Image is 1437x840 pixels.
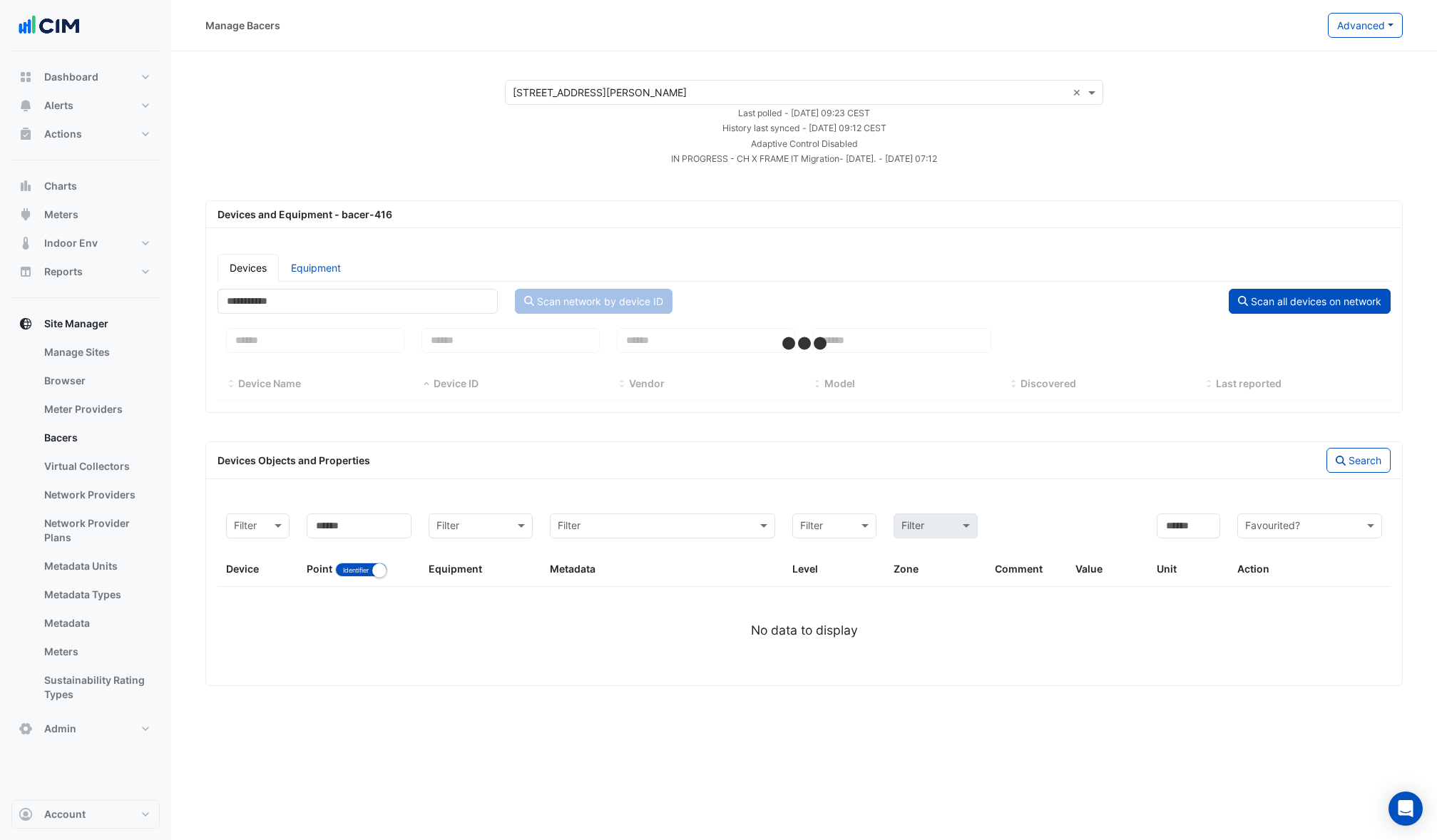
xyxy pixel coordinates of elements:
button: Scan all devices on network [1229,289,1391,314]
span: Dashboard [44,70,98,84]
span: Device ID [434,377,479,389]
div: Open Intercom Messenger [1389,792,1423,826]
app-icon: Charts [19,179,33,193]
small: Thu 25-Sep-2025 17:12 AEST [722,123,886,133]
span: Metadata [550,563,595,575]
a: Metadata [33,609,160,637]
span: Account [44,807,86,821]
span: Unit [1157,563,1177,575]
ui-switch: Toggle between object name and object identifier [335,563,387,575]
div: Please select Filter first [885,513,986,538]
button: Charts [11,172,160,200]
small: Thu 25-Sep-2025 17:23 AEST [738,108,870,118]
span: Device Name [226,379,236,390]
span: Admin [44,722,76,736]
a: Sustainability Rating Types [33,666,160,709]
button: Advanced [1328,13,1403,38]
a: Metadata Types [33,580,160,609]
span: Meters [44,208,78,222]
span: Last reported [1204,379,1214,390]
span: Alerts [44,98,73,113]
div: No data to display [218,621,1391,640]
a: Metadata Units [33,552,160,580]
button: Indoor Env [11,229,160,257]
a: Network Providers [33,481,160,509]
span: Reports [44,265,83,279]
small: - [DATE] 07:12 [879,153,937,164]
span: Vendor [629,377,665,389]
small: Adaptive Control Disabled [751,138,858,149]
span: Devices Objects and Properties [218,454,370,466]
span: Site Manager [44,317,108,331]
button: Site Manager [11,309,160,338]
span: Value [1075,563,1103,575]
app-icon: Actions [19,127,33,141]
span: Zone [894,563,919,575]
a: Virtual Collectors [33,452,160,481]
app-icon: Indoor Env [19,236,33,250]
button: Reports [11,257,160,286]
app-icon: Reports [19,265,33,279]
span: Vendor [617,379,627,390]
a: Bacers [33,424,160,452]
span: Comment [995,563,1043,575]
a: Meter Providers [33,395,160,424]
span: Device Name [238,377,301,389]
button: Account [11,800,160,829]
a: Devices [218,254,279,282]
button: Admin [11,714,160,743]
div: IN PROGRESS - CH X FRAME IT Migration- 25/08/23. - Giacinta Concepcion [496,150,1113,165]
span: Device ID [421,379,431,390]
span: Discovered [1008,379,1018,390]
span: Point [307,563,332,575]
div: Devices and Equipment - bacer-416 [209,207,1399,222]
button: Alerts [11,91,160,120]
a: Meters [33,637,160,666]
app-icon: Dashboard [19,70,33,84]
app-icon: Site Manager [19,317,33,331]
span: Last reported [1216,377,1282,389]
button: Meters [11,200,160,229]
button: Search [1326,448,1391,473]
img: Company Logo [17,11,81,40]
span: Equipment [429,563,482,575]
a: Network Provider Plans [33,509,160,552]
span: Model [824,377,855,389]
a: Manage Sites [33,338,160,367]
span: Clear [1073,85,1085,100]
app-icon: Alerts [19,98,33,113]
span: Model [812,379,822,390]
small: IN PROGRESS - CH X FRAME IT Migration- [DATE]. [671,153,876,164]
span: Indoor Env [44,236,98,250]
span: Device [226,563,259,575]
a: Equipment [279,254,353,282]
span: Action [1237,563,1269,575]
app-icon: Admin [19,722,33,736]
div: Site Manager [11,338,160,714]
div: Manage Bacers [205,18,280,33]
span: Level [792,563,818,575]
button: Dashboard [11,63,160,91]
app-icon: Meters [19,208,33,222]
button: Actions [11,120,160,148]
span: Discovered [1021,377,1076,389]
a: Browser [33,367,160,395]
span: Charts [44,179,77,193]
span: Actions [44,127,82,141]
